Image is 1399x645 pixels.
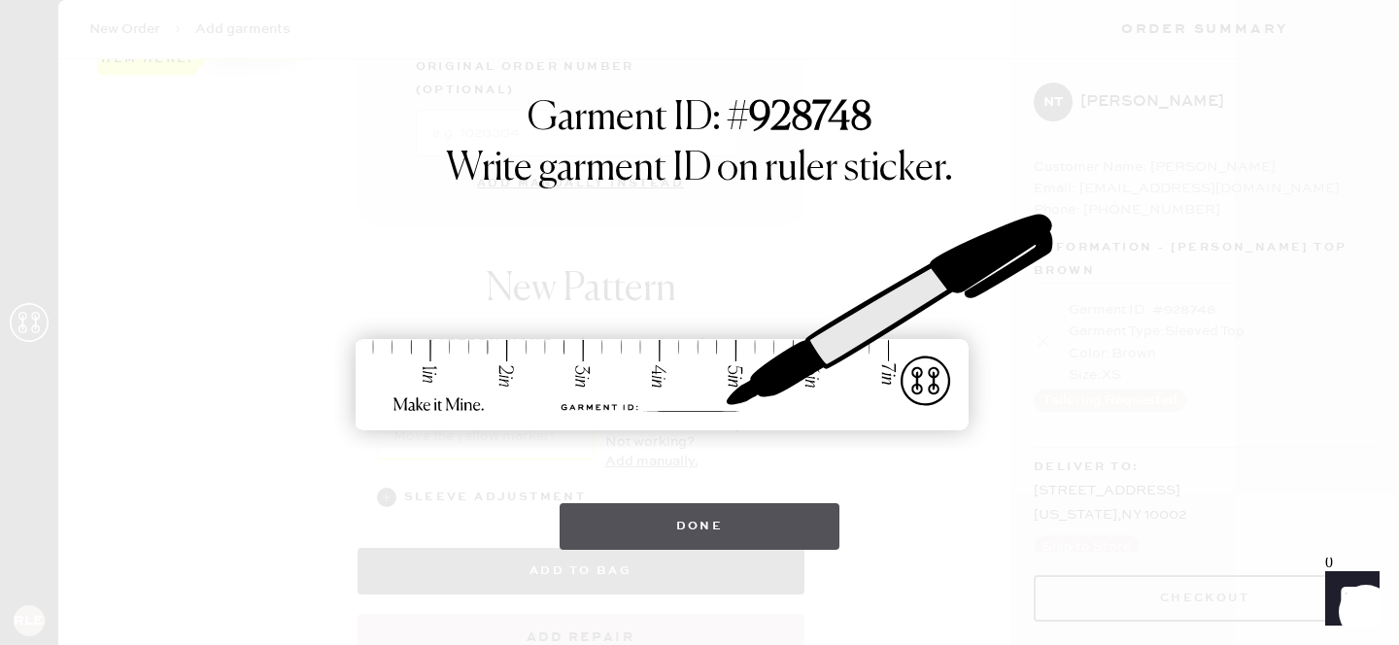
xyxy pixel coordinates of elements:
h1: Garment ID: # [528,95,871,146]
button: Done [560,503,840,550]
h1: Write garment ID on ruler sticker. [446,146,953,192]
iframe: Front Chat [1307,558,1390,641]
strong: 928748 [749,99,871,138]
img: ruler-sticker-sharpie.svg [335,163,1064,484]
